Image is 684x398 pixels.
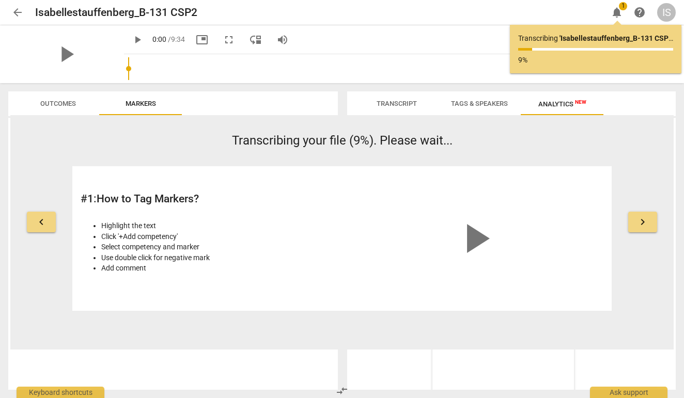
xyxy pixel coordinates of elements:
[168,35,185,43] span: / 9:34
[611,6,623,19] span: notifications
[630,3,649,22] a: Help
[35,216,48,228] span: keyboard_arrow_left
[273,30,292,49] button: Volume
[152,35,166,43] span: 0:00
[633,6,646,19] span: help
[101,231,337,242] li: Click '+Add competency'
[246,30,265,49] button: View player as separate pane
[101,220,337,231] li: Highlight the text
[193,30,211,49] button: Picture in picture
[11,6,24,19] span: arrow_back
[559,34,674,42] b: ' Isabellestauffenberg_B-131 CSP2 '
[590,387,667,398] div: Ask support
[451,100,508,107] span: Tags & Speakers
[81,193,337,205] h2: # 1 : How to Tag Markers?
[619,2,627,10] span: 1
[657,3,676,22] button: IS
[276,34,289,46] span: volume_up
[40,100,76,107] span: Outcomes
[608,3,626,22] button: Notifications
[131,34,144,46] span: play_arrow
[35,6,197,19] h2: Isabellestauffenberg_B-131 CSP2
[450,214,500,263] span: play_arrow
[336,385,348,397] span: compare_arrows
[377,100,417,107] span: Transcript
[636,216,649,228] span: keyboard_arrow_right
[518,55,673,66] p: 9%
[101,242,337,252] li: Select competency and marker
[575,99,586,105] span: New
[232,133,453,148] span: Transcribing your file (9%). Please wait...
[17,387,104,398] div: Keyboard shortcuts
[101,252,337,263] li: Use double click for negative mark
[126,100,156,107] span: Markers
[538,100,586,108] span: Analytics
[220,30,238,49] button: Fullscreen
[250,34,262,46] span: move_down
[196,34,208,46] span: picture_in_picture
[101,263,337,274] li: Add comment
[223,34,235,46] span: fullscreen
[518,33,673,44] p: Transcribing ...
[53,41,80,68] span: play_arrow
[128,30,147,49] button: Play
